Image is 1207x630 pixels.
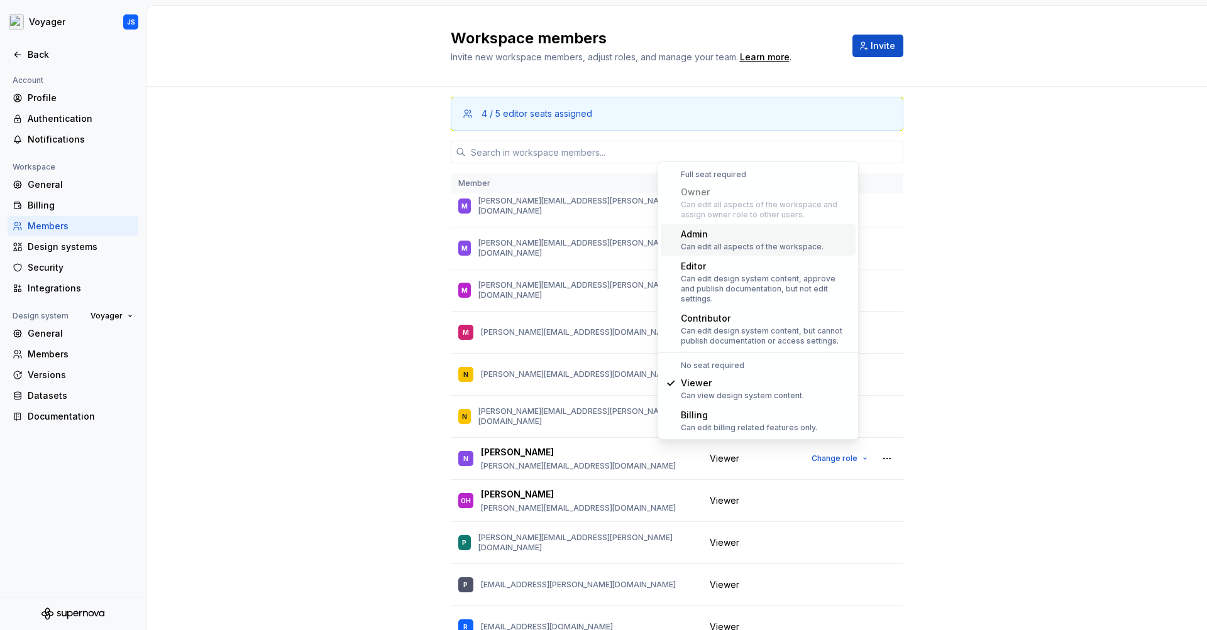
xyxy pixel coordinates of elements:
[681,409,817,421] div: Billing
[28,178,133,191] div: General
[482,107,592,120] div: 4 / 5 editor seats assigned
[481,461,676,471] p: [PERSON_NAME][EMAIL_ADDRESS][DOMAIN_NAME]
[466,141,903,163] input: Search in workspace members...
[710,452,739,465] span: Viewer
[681,312,851,325] div: Contributor
[463,326,469,339] div: M
[8,406,138,426] a: Documentation
[461,494,471,507] div: OH
[658,162,858,439] div: Suggestions
[28,261,133,274] div: Security
[681,391,804,401] div: Can view design system content.
[3,8,143,36] button: VoyagerJS
[8,386,138,406] a: Datasets
[8,237,138,257] a: Design systems
[462,410,467,423] div: N
[461,200,468,212] div: M
[740,51,790,63] a: Learn more
[481,580,676,590] p: [EMAIL_ADDRESS][PERSON_NAME][DOMAIN_NAME]
[681,326,851,346] div: Can edit design system content, but cannot publish documentation or access settings.
[710,578,739,591] span: Viewer
[478,533,695,553] p: [PERSON_NAME][EMAIL_ADDRESS][PERSON_NAME][DOMAIN_NAME]
[681,186,851,198] div: Owner
[710,536,739,549] span: Viewer
[8,365,138,385] a: Versions
[681,242,824,252] div: Can edit all aspects of the workspace.
[127,17,135,27] div: JS
[461,242,468,254] div: M
[28,348,133,361] div: Members
[478,196,695,216] p: [PERSON_NAME][EMAIL_ADDRESS][PERSON_NAME][DOMAIN_NAME]
[8,73,48,88] div: Account
[28,389,133,402] div: Datasets
[8,216,138,236] a: Members
[8,175,138,195] a: General
[806,450,873,467] button: Change role
[812,453,857,464] span: Change role
[8,109,138,129] a: Authentication
[28,327,133,340] div: General
[451,173,702,194] th: Member
[661,170,856,180] div: Full seat required
[28,92,133,104] div: Profile
[481,327,676,337] p: [PERSON_NAME][EMAIL_ADDRESS][DOMAIN_NAME]
[28,112,133,125] div: Authentication
[8,308,74,323] div: Design system
[478,238,695,258] p: [PERSON_NAME][EMAIL_ADDRESS][PERSON_NAME][DOMAIN_NAME]
[463,578,468,591] div: P
[451,52,738,62] span: Invite new workspace members, adjust roles, and manage your team.
[478,406,695,426] p: [PERSON_NAME][EMAIL_ADDRESS][PERSON_NAME][DOMAIN_NAME]
[8,45,138,65] a: Back
[8,323,138,344] a: General
[481,503,676,513] p: [PERSON_NAME][EMAIL_ADDRESS][DOMAIN_NAME]
[681,423,817,433] div: Can edit billing related features only.
[481,369,676,379] p: [PERSON_NAME][EMAIL_ADDRESS][DOMAIN_NAME]
[710,494,739,507] span: Viewer
[8,258,138,278] a: Security
[28,48,133,61] div: Back
[8,195,138,215] a: Billing
[681,200,851,220] div: Can edit all aspects of the workspace and assign owner role to other users.
[852,35,903,57] button: Invite
[8,129,138,149] a: Notifications
[8,344,138,364] a: Members
[463,368,468,381] div: N
[28,220,133,232] div: Members
[9,14,24,30] img: e5527c48-e7d1-4d25-8110-9641689f5e10.png
[41,607,104,620] svg: Supernova Logo
[28,241,133,253] div: Design systems
[451,28,837,48] h2: Workspace members
[29,16,65,28] div: Voyager
[681,228,824,241] div: Admin
[661,361,856,371] div: No seat required
[478,280,695,300] p: [PERSON_NAME][EMAIL_ADDRESS][PERSON_NAME][DOMAIN_NAME]
[28,199,133,212] div: Billing
[481,488,554,501] p: [PERSON_NAME]
[462,536,466,549] div: P
[91,311,123,321] span: Voyager
[28,133,133,146] div: Notifications
[738,53,791,62] span: .
[28,410,133,423] div: Documentation
[28,369,133,381] div: Versions
[681,377,804,389] div: Viewer
[481,446,554,459] p: [PERSON_NAME]
[8,160,60,175] div: Workspace
[463,452,468,465] div: N
[871,40,895,52] span: Invite
[681,260,851,273] div: Editor
[681,274,851,304] div: Can edit design system content, approve and publish documentation, but not edit settings.
[8,88,138,108] a: Profile
[8,278,138,298] a: Integrations
[28,282,133,295] div: Integrations
[461,284,468,296] div: M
